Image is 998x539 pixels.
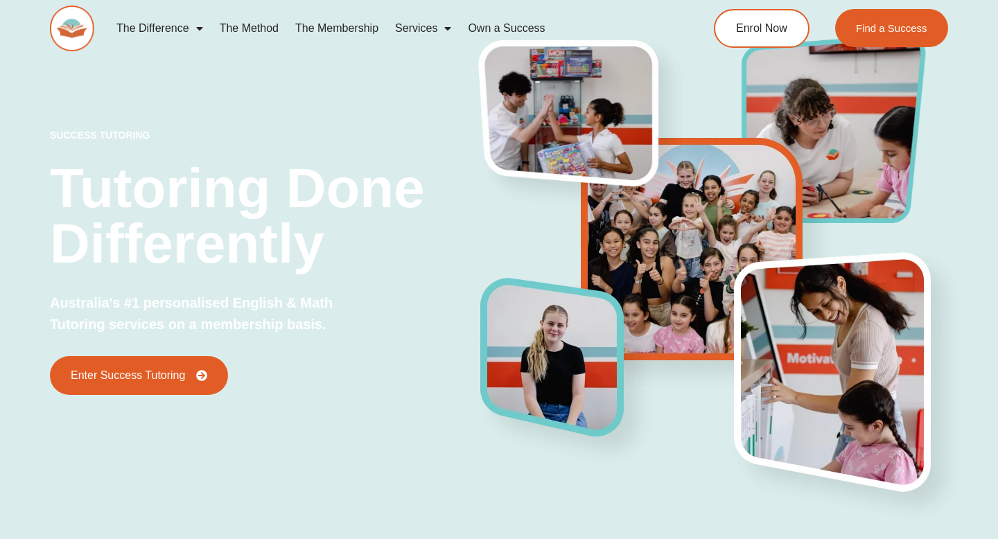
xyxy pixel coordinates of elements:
[108,12,211,44] a: The Difference
[835,9,948,47] a: Find a Success
[50,130,481,140] p: success tutoring
[50,356,228,395] a: Enter Success Tutoring
[211,12,287,44] a: The Method
[387,12,459,44] a: Services
[459,12,553,44] a: Own a Success
[714,9,809,48] a: Enrol Now
[50,161,481,272] h2: Tutoring Done Differently
[50,292,365,335] p: Australia's #1 personalised English & Math Tutoring services on a membership basis.
[287,12,387,44] a: The Membership
[856,23,927,33] span: Find a Success
[736,23,787,34] span: Enrol Now
[71,370,185,381] span: Enter Success Tutoring
[108,12,663,44] nav: Menu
